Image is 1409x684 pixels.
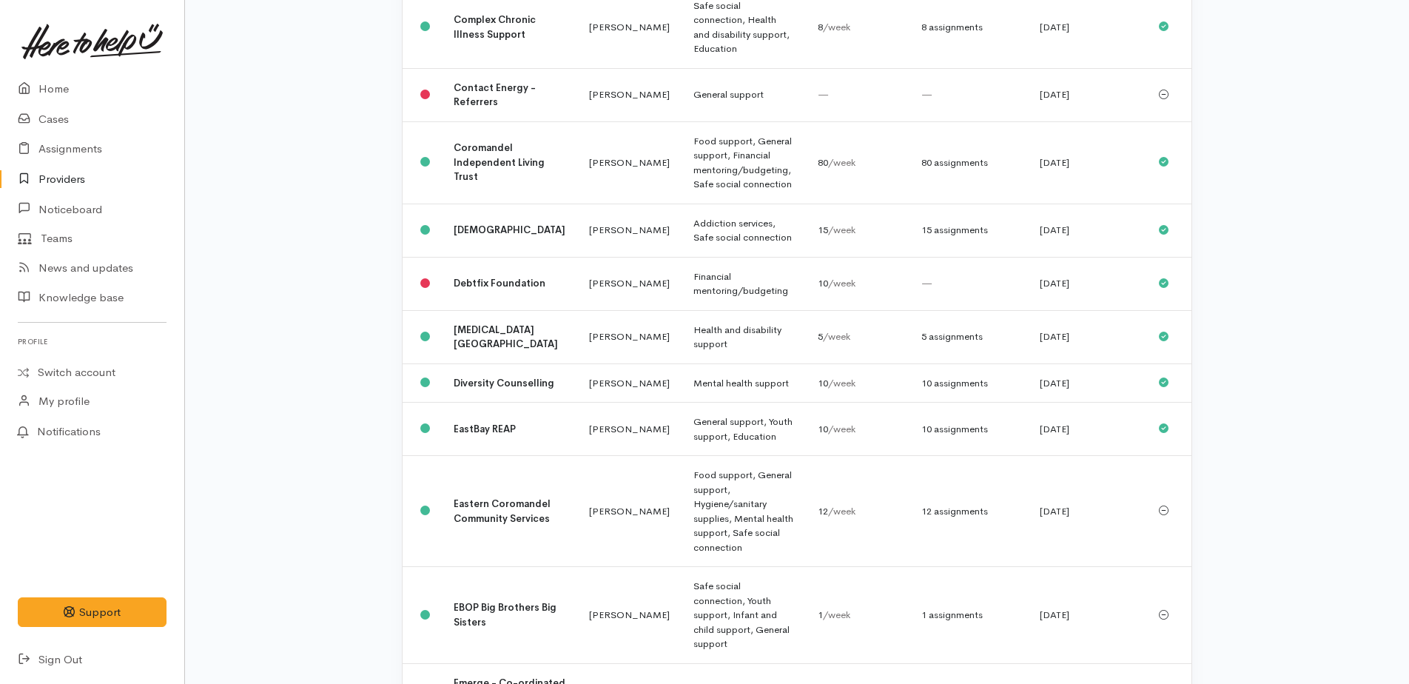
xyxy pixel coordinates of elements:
[921,329,1016,344] div: 5 assignments
[454,423,516,435] b: EastBay REAP
[577,363,682,403] td: [PERSON_NAME]
[454,13,536,41] b: Complex Chronic Illness Support
[828,423,855,435] span: /week
[921,608,1016,623] div: 1 assignments
[577,68,682,121] td: [PERSON_NAME]
[818,88,829,101] span: —
[682,363,805,403] td: Mental health support
[682,456,805,567] td: Food support, General support, Hygiene/sanitary supplies, Mental health support, Safe social conn...
[577,310,682,363] td: [PERSON_NAME]
[818,20,898,35] div: 8
[818,608,898,623] div: 1
[818,223,898,238] div: 15
[682,121,805,204] td: Food support, General support, Financial mentoring/budgeting, Safe social connection
[454,497,551,525] b: Eastern Coromandel Community Services
[818,376,898,391] div: 10
[682,567,805,664] td: Safe social connection, Youth support, Infant and child support, General support
[828,377,855,389] span: /week
[1028,456,1146,567] td: [DATE]
[818,329,898,344] div: 5
[577,121,682,204] td: [PERSON_NAME]
[682,257,805,310] td: Financial mentoring/budgeting
[454,277,545,289] b: Debtfix Foundation
[921,223,1016,238] div: 15 assignments
[828,224,855,236] span: /week
[921,277,932,289] span: —
[577,403,682,456] td: [PERSON_NAME]
[823,330,850,343] span: /week
[823,608,850,621] span: /week
[682,68,805,121] td: General support
[818,155,898,170] div: 80
[682,403,805,456] td: General support, Youth support, Education
[921,88,932,101] span: —
[1028,567,1146,664] td: [DATE]
[682,310,805,363] td: Health and disability support
[1028,204,1146,257] td: [DATE]
[921,504,1016,519] div: 12 assignments
[828,505,855,517] span: /week
[454,377,554,389] b: Diversity Counselling
[577,456,682,567] td: [PERSON_NAME]
[1028,310,1146,363] td: [DATE]
[1028,68,1146,121] td: [DATE]
[1028,363,1146,403] td: [DATE]
[828,277,855,289] span: /week
[18,332,167,352] h6: Profile
[454,601,556,628] b: EBOP Big Brothers Big Sisters
[18,597,167,628] button: Support
[828,156,855,169] span: /week
[818,276,898,291] div: 10
[682,204,805,257] td: Addiction services, Safe social connection
[921,422,1016,437] div: 10 assignments
[454,323,558,351] b: [MEDICAL_DATA] [GEOGRAPHIC_DATA]
[921,376,1016,391] div: 10 assignments
[818,504,898,519] div: 12
[818,422,898,437] div: 10
[1028,121,1146,204] td: [DATE]
[577,257,682,310] td: [PERSON_NAME]
[921,20,1016,35] div: 8 assignments
[823,21,850,33] span: /week
[921,155,1016,170] div: 80 assignments
[577,204,682,257] td: [PERSON_NAME]
[454,141,545,183] b: Coromandel Independent Living Trust
[1028,403,1146,456] td: [DATE]
[577,567,682,664] td: [PERSON_NAME]
[454,81,536,109] b: Contact Energy - Referrers
[1028,257,1146,310] td: [DATE]
[454,224,565,236] b: [DEMOGRAPHIC_DATA]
